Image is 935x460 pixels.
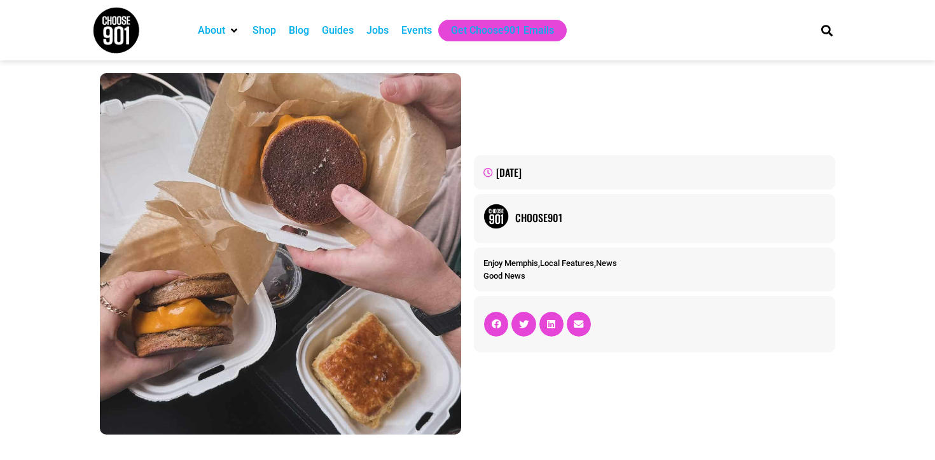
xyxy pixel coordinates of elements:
[100,73,461,435] img: Two people hold breakfast sandwiches with melted cheese in takeout containers from Kinfolk Memphi...
[253,23,276,38] a: Shop
[191,20,246,41] div: About
[567,312,591,336] div: Share on email
[322,23,354,38] a: Guides
[540,258,594,268] a: Local Features
[451,23,554,38] a: Get Choose901 Emails
[515,210,826,225] a: Choose901
[496,165,522,180] time: [DATE]
[198,23,225,38] a: About
[483,204,509,229] img: Picture of Choose901
[483,258,538,268] a: Enjoy Memphis
[366,23,389,38] a: Jobs
[484,312,508,336] div: Share on facebook
[483,258,617,268] span: , ,
[289,23,309,38] a: Blog
[596,258,617,268] a: News
[401,23,432,38] a: Events
[483,271,525,281] a: Good News
[817,20,838,41] div: Search
[511,312,536,336] div: Share on twitter
[539,312,564,336] div: Share on linkedin
[191,20,800,41] nav: Main nav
